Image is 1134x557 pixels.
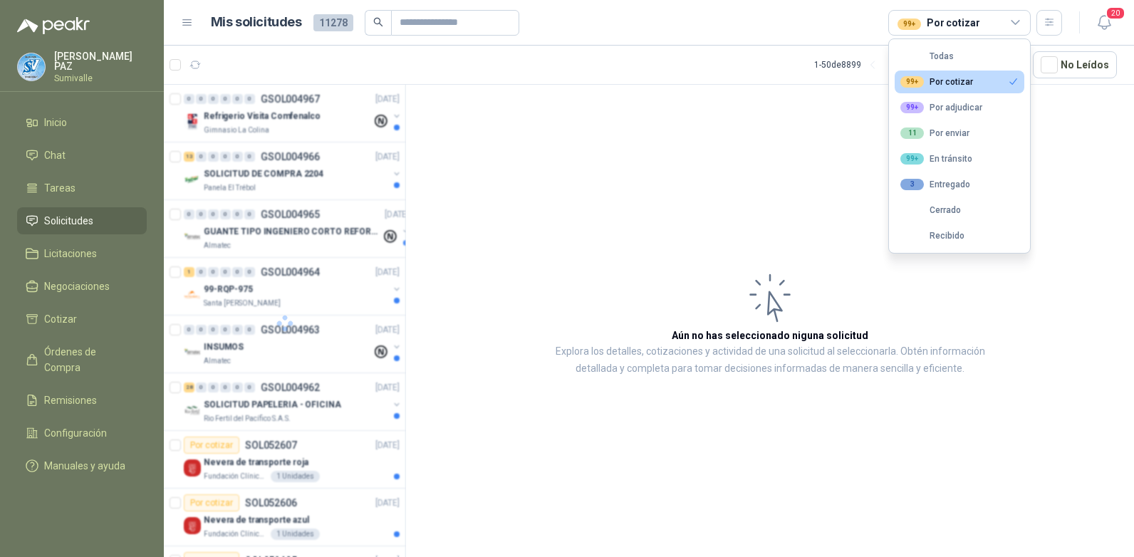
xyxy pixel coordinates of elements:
[898,15,979,31] div: Por cotizar
[44,213,93,229] span: Solicitudes
[1033,51,1117,78] button: No Leídos
[44,180,76,196] span: Tareas
[44,392,97,408] span: Remisiones
[814,53,907,76] div: 1 - 50 de 8899
[44,147,66,163] span: Chat
[17,240,147,267] a: Licitaciones
[44,311,77,327] span: Cotizar
[44,458,125,474] span: Manuales y ayuda
[17,452,147,479] a: Manuales y ayuda
[900,51,954,61] div: Todas
[18,53,45,80] img: Company Logo
[900,153,972,165] div: En tránsito
[900,76,973,88] div: Por cotizar
[895,224,1024,247] button: Recibido
[17,142,147,169] a: Chat
[54,51,147,71] p: [PERSON_NAME] PAZ
[17,175,147,202] a: Tareas
[44,278,110,294] span: Negociaciones
[900,179,924,190] div: 3
[900,127,969,139] div: Por enviar
[44,425,107,441] span: Configuración
[900,153,924,165] div: 99+
[313,14,353,31] span: 11278
[895,173,1024,196] button: 3Entregado
[548,343,992,378] p: Explora los detalles, cotizaciones y actividad de una solicitud al seleccionarla. Obtén informaci...
[900,179,970,190] div: Entregado
[895,199,1024,222] button: Cerrado
[1106,6,1125,20] span: 20
[17,273,147,300] a: Negociaciones
[1091,10,1117,36] button: 20
[895,45,1024,68] button: Todas
[44,246,97,261] span: Licitaciones
[17,17,90,34] img: Logo peakr
[44,344,133,375] span: Órdenes de Compra
[17,338,147,381] a: Órdenes de Compra
[900,102,924,113] div: 99+
[900,205,961,215] div: Cerrado
[900,76,924,88] div: 99+
[898,19,921,30] div: 99+
[373,17,383,27] span: search
[900,127,924,139] div: 11
[211,12,302,33] h1: Mis solicitudes
[17,207,147,234] a: Solicitudes
[895,122,1024,145] button: 11Por enviar
[672,328,868,343] h3: Aún no has seleccionado niguna solicitud
[895,96,1024,119] button: 99+Por adjudicar
[900,231,964,241] div: Recibido
[17,387,147,414] a: Remisiones
[44,115,67,130] span: Inicio
[895,147,1024,170] button: 99+En tránsito
[895,71,1024,93] button: 99+Por cotizar
[900,102,982,113] div: Por adjudicar
[17,306,147,333] a: Cotizar
[17,109,147,136] a: Inicio
[17,420,147,447] a: Configuración
[54,74,147,83] p: Sumivalle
